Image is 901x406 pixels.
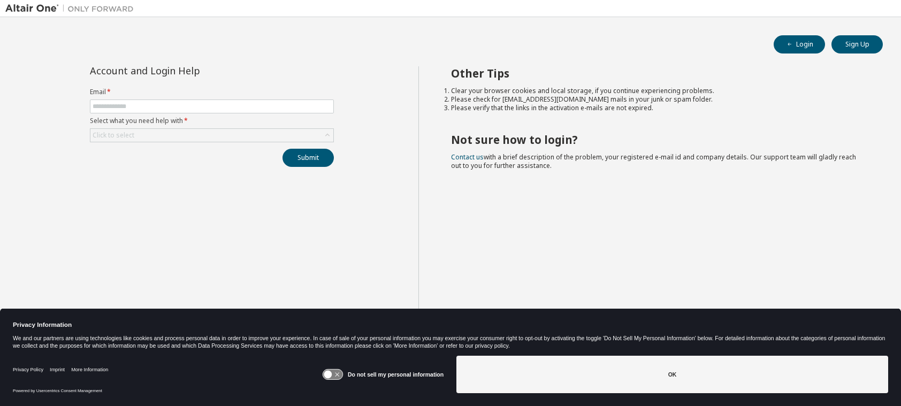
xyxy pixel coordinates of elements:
[451,95,864,104] li: Please check for [EMAIL_ADDRESS][DOMAIN_NAME] mails in your junk or spam folder.
[282,149,334,167] button: Submit
[451,152,484,162] a: Contact us
[451,87,864,95] li: Clear your browser cookies and local storage, if you continue experiencing problems.
[831,35,883,53] button: Sign Up
[90,66,285,75] div: Account and Login Help
[90,88,334,96] label: Email
[90,117,334,125] label: Select what you need help with
[451,104,864,112] li: Please verify that the links in the activation e-mails are not expired.
[5,3,139,14] img: Altair One
[93,131,134,140] div: Click to select
[451,66,864,80] h2: Other Tips
[90,129,333,142] div: Click to select
[774,35,825,53] button: Login
[451,133,864,147] h2: Not sure how to login?
[451,152,856,170] span: with a brief description of the problem, your registered e-mail id and company details. Our suppo...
